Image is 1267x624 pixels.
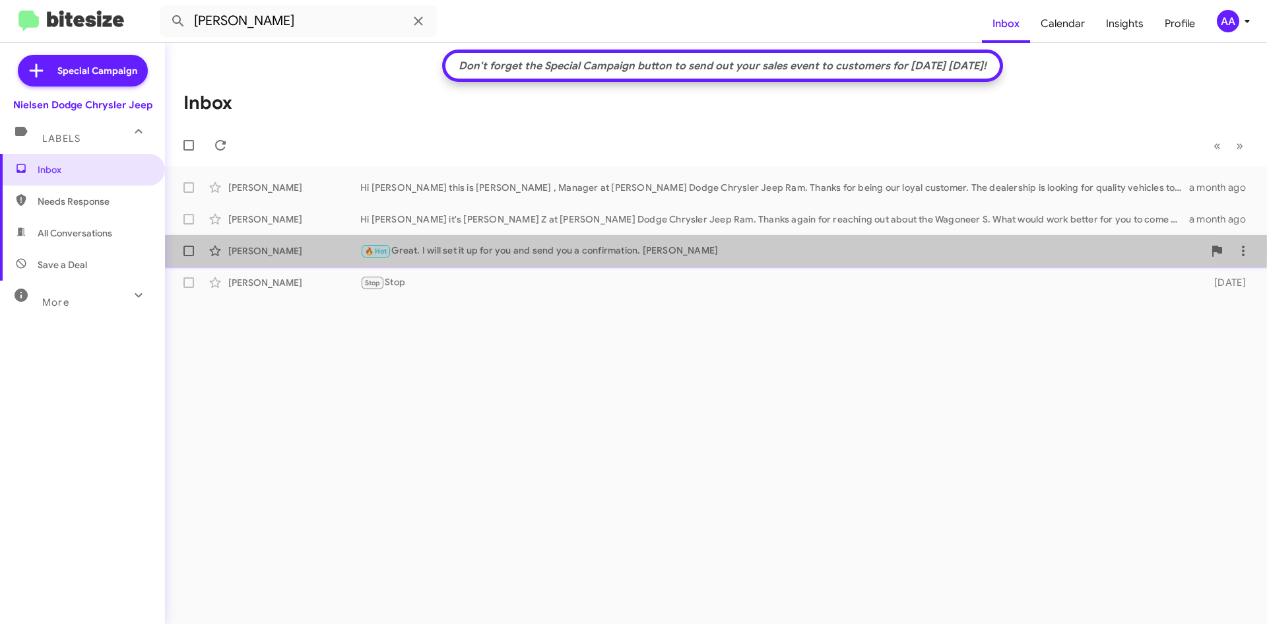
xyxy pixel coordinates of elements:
[228,244,360,258] div: [PERSON_NAME]
[228,276,360,289] div: [PERSON_NAME]
[1217,10,1239,32] div: AA
[360,275,1193,291] div: Stop
[13,98,152,112] div: Nielsen Dodge Chrysler Jeep
[57,64,137,77] span: Special Campaign
[42,296,69,308] span: More
[228,213,360,226] div: [PERSON_NAME]
[360,244,1204,259] div: Great. I will set it up for you and send you a confirmation. [PERSON_NAME]
[360,181,1189,194] div: Hi [PERSON_NAME] this is [PERSON_NAME] , Manager at [PERSON_NAME] Dodge Chrysler Jeep Ram. Thanks...
[452,59,993,73] div: Don't forget the Special Campaign button to send out your sales event to customers for [DATE] [DA...
[38,226,112,240] span: All Conversations
[183,92,232,114] h1: Inbox
[1193,276,1256,289] div: [DATE]
[1214,137,1221,154] span: «
[38,163,150,176] span: Inbox
[228,181,360,194] div: [PERSON_NAME]
[1030,5,1095,43] a: Calendar
[1228,132,1251,159] button: Next
[38,195,150,208] span: Needs Response
[1154,5,1206,43] a: Profile
[1095,5,1154,43] a: Insights
[1206,132,1229,159] button: Previous
[1189,213,1256,226] div: a month ago
[1206,132,1251,159] nav: Page navigation example
[160,5,437,37] input: Search
[365,247,387,256] span: 🔥 Hot
[982,5,1030,43] a: Inbox
[38,258,87,271] span: Save a Deal
[1236,137,1243,154] span: »
[1189,181,1256,194] div: a month ago
[18,55,148,87] a: Special Campaign
[42,133,81,145] span: Labels
[1206,10,1252,32] button: AA
[360,213,1189,226] div: Hi [PERSON_NAME] it's [PERSON_NAME] Z at [PERSON_NAME] Dodge Chrysler Jeep Ram. Thanks again for ...
[365,279,381,287] span: Stop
